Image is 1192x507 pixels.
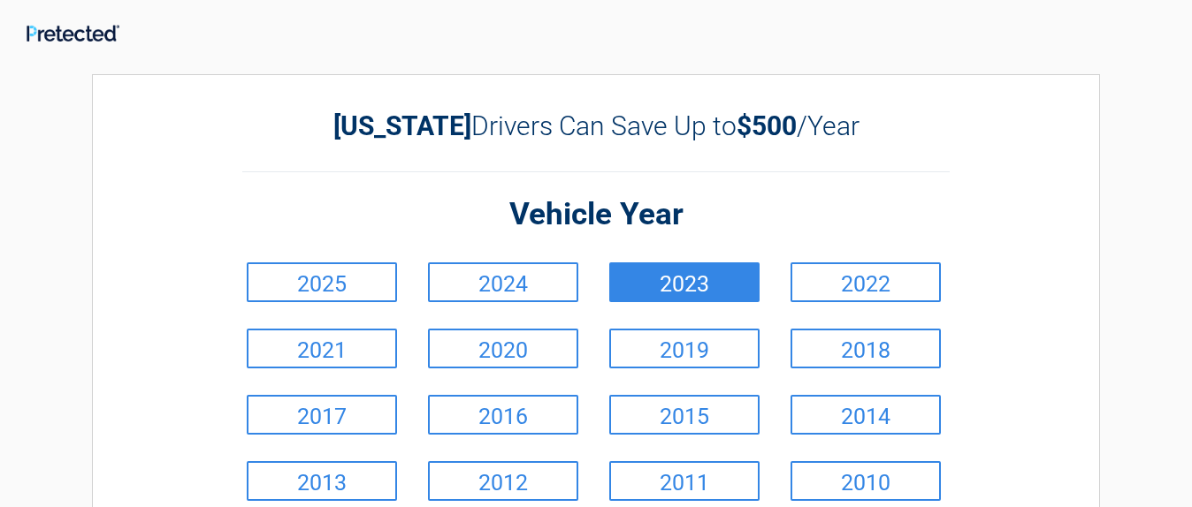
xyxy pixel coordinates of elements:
a: 2017 [247,395,397,435]
a: 2015 [609,395,760,435]
a: 2024 [428,262,578,302]
a: 2019 [609,329,760,368]
h2: Drivers Can Save Up to /Year [242,110,950,141]
b: [US_STATE] [333,110,471,141]
a: 2011 [609,461,760,501]
h2: Vehicle Year [242,194,950,236]
a: 2014 [791,395,941,435]
img: Main Logo [27,25,119,42]
a: 2023 [609,262,760,302]
a: 2012 [428,461,578,501]
b: $500 [737,110,797,141]
a: 2025 [247,262,397,302]
a: 2021 [247,329,397,368]
a: 2020 [428,329,578,368]
a: 2018 [791,329,941,368]
a: 2013 [247,461,397,501]
a: 2010 [791,461,941,501]
a: 2016 [428,395,578,435]
a: 2022 [791,262,941,302]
